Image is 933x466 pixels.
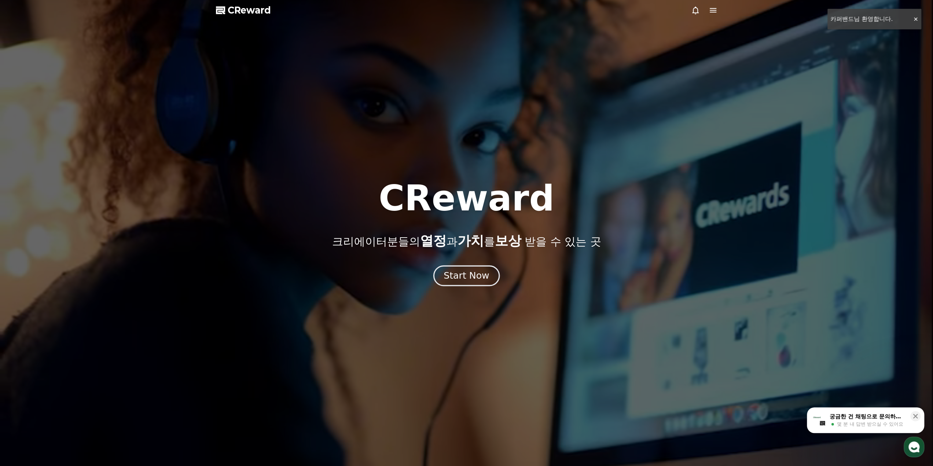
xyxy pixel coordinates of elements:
[67,244,76,250] span: 대화
[23,243,27,249] span: 홈
[95,232,141,251] a: 설정
[495,233,521,248] span: 보상
[444,269,489,282] div: Start Now
[435,273,498,280] a: Start Now
[433,265,500,286] button: Start Now
[216,4,271,16] a: CReward
[48,232,95,251] a: 대화
[379,181,554,216] h1: CReward
[420,233,446,248] span: 열정
[2,232,48,251] a: 홈
[113,243,122,249] span: 설정
[457,233,484,248] span: 가치
[228,4,271,16] span: CReward
[332,234,601,248] p: 크리에이터분들의 과 를 받을 수 있는 곳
